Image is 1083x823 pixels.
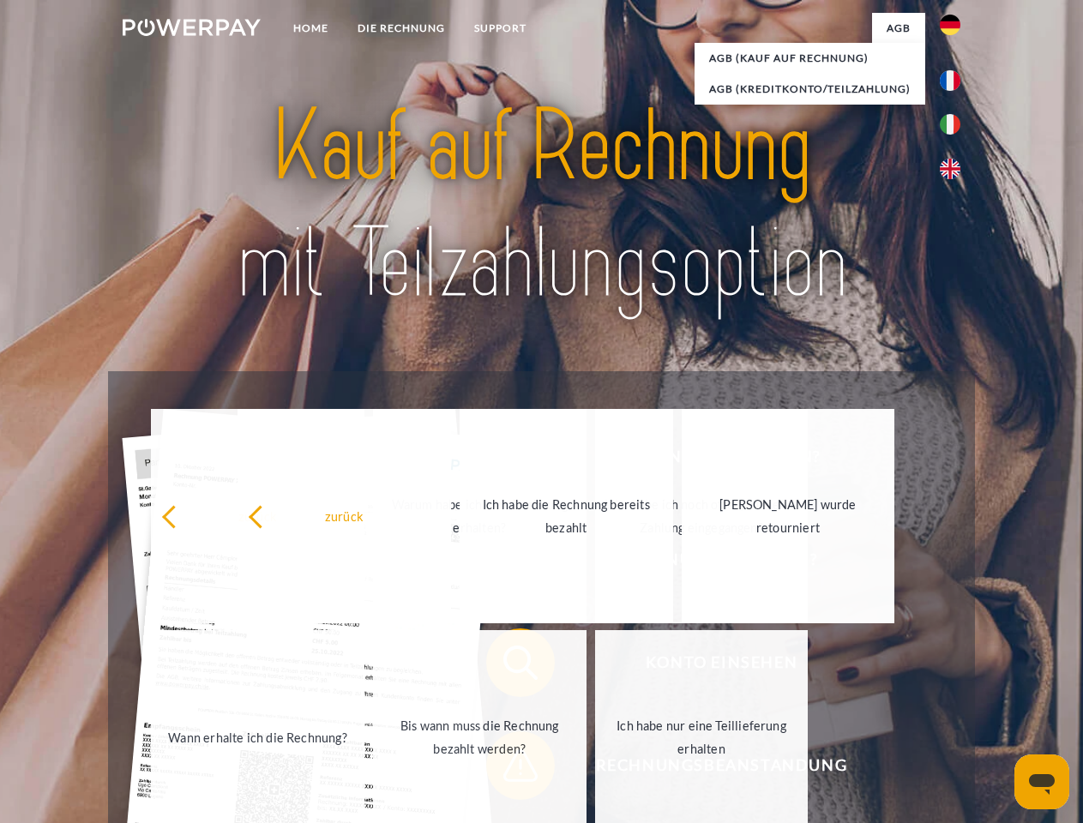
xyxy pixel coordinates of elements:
div: Ich habe die Rechnung bereits bezahlt [470,493,663,539]
img: en [940,159,960,179]
img: logo-powerpay-white.svg [123,19,261,36]
div: zurück [248,504,441,527]
iframe: Schaltfläche zum Öffnen des Messaging-Fensters [1014,754,1069,809]
img: de [940,15,960,35]
a: AGB (Kreditkonto/Teilzahlung) [695,74,925,105]
img: it [940,114,960,135]
a: AGB (Kauf auf Rechnung) [695,43,925,74]
img: title-powerpay_de.svg [164,82,919,328]
div: [PERSON_NAME] wurde retourniert [692,493,885,539]
a: agb [872,13,925,44]
a: SUPPORT [460,13,541,44]
img: fr [940,70,960,91]
div: Bis wann muss die Rechnung bezahlt werden? [383,714,576,760]
a: Home [279,13,343,44]
div: zurück [161,504,354,527]
div: Ich habe nur eine Teillieferung erhalten [605,714,798,760]
a: DIE RECHNUNG [343,13,460,44]
div: Wann erhalte ich die Rechnung? [161,725,354,748]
